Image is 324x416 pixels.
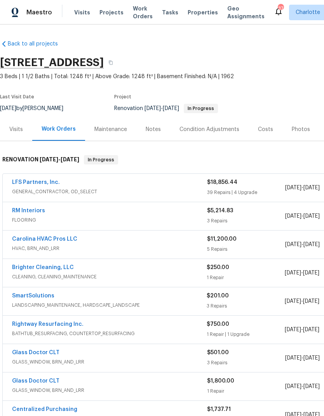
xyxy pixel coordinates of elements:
[12,188,207,196] span: GENERAL_CONTRACTOR, OD_SELECT
[303,327,319,332] span: [DATE]
[12,273,207,281] span: CLEANING, CLEANING_MAINTENANCE
[207,359,285,367] div: 3 Repairs
[207,350,229,355] span: $501.00
[12,265,74,270] a: Brighter Cleaning, LLC
[12,245,207,252] span: HVAC, BRN_AND_LRR
[12,216,207,224] span: FLOORING
[61,157,79,162] span: [DATE]
[207,378,234,384] span: $1,800.00
[303,384,320,389] span: [DATE]
[285,354,320,362] span: -
[285,212,320,220] span: -
[12,378,59,384] a: Glass Doctor CLT
[99,9,124,16] span: Projects
[185,106,217,111] span: In Progress
[207,180,237,185] span: $18,856.44
[285,213,301,219] span: [DATE]
[104,56,118,70] button: Copy Address
[12,386,207,394] span: GLASS_WINDOW, BRN_AND_LRR
[278,5,283,12] div: 37
[285,269,319,277] span: -
[12,301,207,309] span: LANDSCAPING_MAINTENANCE, HARDSCAPE_LANDSCAPE
[207,189,285,196] div: 39 Repairs | 4 Upgrade
[207,302,284,310] div: 3 Repairs
[207,407,231,412] span: $1,737.71
[207,208,233,213] span: $5,214.83
[285,326,319,334] span: -
[303,185,320,191] span: [DATE]
[2,155,79,164] h6: RENOVATION
[163,106,179,111] span: [DATE]
[207,322,229,327] span: $750.00
[303,299,319,304] span: [DATE]
[303,242,320,247] span: [DATE]
[12,358,207,366] span: GLASS_WINDOW, BRN_AND_LRR
[146,126,161,133] div: Notes
[285,270,301,276] span: [DATE]
[285,241,320,248] span: -
[12,350,59,355] a: Glass Doctor CLT
[207,265,229,270] span: $250.00
[285,327,301,332] span: [DATE]
[303,270,319,276] span: [DATE]
[179,126,239,133] div: Condition Adjustments
[188,9,218,16] span: Properties
[94,126,127,133] div: Maintenance
[162,10,178,15] span: Tasks
[285,355,301,361] span: [DATE]
[285,299,301,304] span: [DATE]
[26,9,52,16] span: Maestro
[207,293,229,299] span: $201.00
[133,5,153,20] span: Work Orders
[40,157,58,162] span: [DATE]
[9,126,23,133] div: Visits
[145,106,179,111] span: -
[114,106,218,111] span: Renovation
[285,242,301,247] span: [DATE]
[207,245,285,253] div: 5 Repairs
[303,213,320,219] span: [DATE]
[12,322,84,327] a: Rightway Resurfacing Inc.
[12,208,45,213] a: RM Interiors
[85,156,117,164] span: In Progress
[12,330,207,337] span: BATHTUB_RESURFACING, COUNTERTOP_RESURFACING
[74,9,90,16] span: Visits
[296,9,320,16] span: Charlotte
[207,274,284,281] div: 1 Repair
[285,185,301,191] span: [DATE]
[227,5,265,20] span: Geo Assignments
[207,217,285,225] div: 3 Repairs
[12,293,54,299] a: SmartSolutions
[40,157,79,162] span: -
[145,106,161,111] span: [DATE]
[285,297,319,305] span: -
[12,407,77,412] a: Centralized Purchasing
[207,236,237,242] span: $11,200.00
[207,330,284,338] div: 1 Repair | 1 Upgrade
[258,126,273,133] div: Costs
[285,384,301,389] span: [DATE]
[207,387,285,395] div: 1 Repair
[303,355,320,361] span: [DATE]
[114,94,131,99] span: Project
[285,383,320,390] span: -
[292,126,310,133] div: Photos
[12,236,77,242] a: Carolina HVAC Pros LLC
[12,180,60,185] a: LFS Partners, Inc.
[285,184,320,192] span: -
[42,125,76,133] div: Work Orders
